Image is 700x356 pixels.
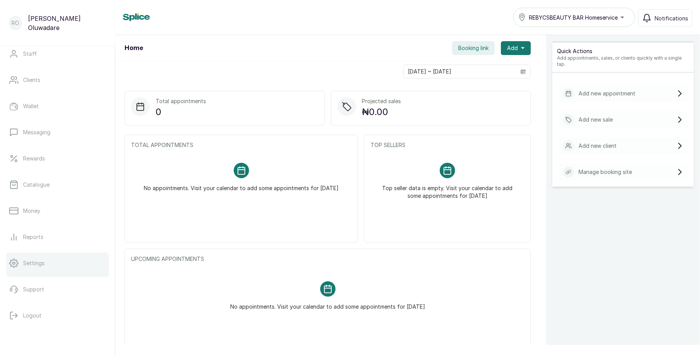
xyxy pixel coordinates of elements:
p: Clients [23,76,40,84]
a: Money [6,200,109,222]
p: Add new sale [579,116,613,124]
button: Add [501,41,531,55]
p: RO [12,19,19,27]
p: Logout [23,312,42,319]
p: Add new client [579,142,617,150]
p: Total appointments [156,97,206,105]
span: Notifications [655,14,688,22]
h1: Home [125,43,143,53]
p: Add new appointment [579,90,635,97]
a: Catalogue [6,174,109,196]
p: Support [23,286,44,293]
p: Reports [23,233,43,241]
svg: calendar [520,69,526,74]
p: Projected sales [362,97,401,105]
span: REBYCSBEAUTY BAR Homeservice [529,13,618,22]
button: Logout [6,305,109,326]
a: Settings [6,252,109,274]
p: Wallet [23,102,39,110]
p: Catalogue [23,181,50,189]
p: ₦0.00 [362,105,401,119]
a: Staff [6,43,109,65]
p: Quick Actions [557,47,689,55]
p: Add appointments, sales, or clients quickly with a single tap. [557,55,689,67]
p: Manage booking site [579,168,632,176]
p: Rewards [23,155,45,162]
a: Rewards [6,148,109,169]
p: 0 [156,105,206,119]
p: Settings [23,259,45,267]
a: Reports [6,226,109,248]
a: Wallet [6,95,109,117]
p: Messaging [23,129,50,136]
p: No appointments. Visit your calendar to add some appointments for [DATE] [144,178,339,192]
span: Add [507,44,518,52]
p: Staff [23,50,37,58]
p: UPCOMING APPOINTMENTS [131,255,524,263]
button: Booking link [452,41,495,55]
p: Top seller data is empty. Visit your calendar to add some appointments for [DATE] [380,178,515,200]
p: No appointments. Visit your calendar to add some appointments for [DATE] [230,297,425,311]
button: Notifications [638,9,692,27]
p: [PERSON_NAME] Oluwadare [28,14,106,32]
p: TOP SELLERS [371,141,524,149]
button: REBYCSBEAUTY BAR Homeservice [513,8,635,27]
a: Messaging [6,122,109,143]
p: Money [23,207,40,215]
input: Select date [404,65,516,78]
span: Booking link [458,44,489,52]
a: Clients [6,69,109,91]
p: TOTAL APPOINTMENTS [131,141,351,149]
a: Support [6,279,109,300]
